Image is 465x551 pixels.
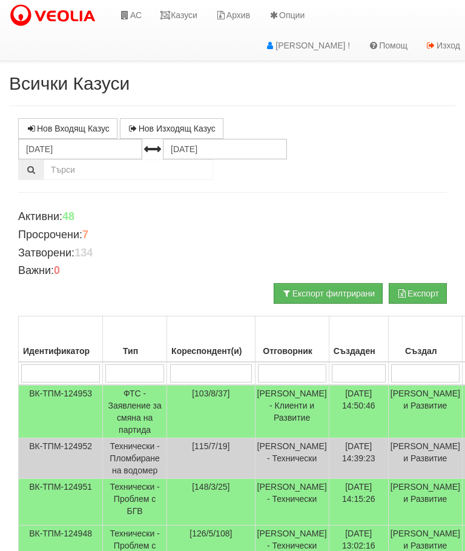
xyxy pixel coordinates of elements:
td: [PERSON_NAME] - Технически [255,438,329,479]
b: 0 [54,264,60,276]
span: [103/8/37] [192,389,229,398]
td: Технически - Проблем с БГВ [103,479,167,526]
span: [115/7/19] [192,441,229,451]
span: [126/5/108] [190,529,232,538]
a: Нов Изходящ Казус [120,118,223,139]
th: Идентификатор: No sort applied, activate to apply an ascending sort [19,316,103,362]
td: [PERSON_NAME] и Развитие [388,385,462,438]
h4: Активни: [18,211,447,223]
h4: Важни: [18,265,447,277]
b: 134 [74,247,93,259]
th: Създал: No sort applied, activate to apply an ascending sort [388,316,462,362]
span: [148/3/25] [192,482,229,492]
h4: Просрочени: [18,229,447,241]
td: [DATE] 14:39:23 [329,438,388,479]
td: ВК-ТПМ-124951 [19,479,103,526]
div: Създал [391,342,460,359]
td: [DATE] 14:15:26 [329,479,388,526]
div: Идентификатор [21,342,101,359]
button: Експорт филтрирани [274,283,383,304]
th: Отговорник: No sort applied, activate to apply an ascending sort [255,316,329,362]
td: [PERSON_NAME] - Клиенти и Развитие [255,385,329,438]
a: [PERSON_NAME] ! [256,30,359,61]
td: [PERSON_NAME] - Технически [255,479,329,526]
b: 48 [62,210,74,222]
div: Тип [105,342,165,359]
div: Отговорник [257,342,327,359]
td: Технически - Пломбиране на водомер [103,438,167,479]
td: [PERSON_NAME] и Развитие [388,438,462,479]
td: [PERSON_NAME] и Развитие [388,479,462,526]
td: ФТС - Заявление за смяна на партида [103,385,167,438]
a: Помощ [359,30,417,61]
th: Тип: No sort applied, activate to apply an ascending sort [103,316,167,362]
th: Създаден: No sort applied, activate to apply an ascending sort [329,316,388,362]
div: Създаден [331,342,386,359]
h4: Затворени: [18,247,447,259]
b: 7 [82,229,88,241]
td: ВК-ТПМ-124952 [19,438,103,479]
div: Кореспондент(и) [169,342,252,359]
a: Нов Входящ Казус [18,118,117,139]
td: [DATE] 14:50:46 [329,385,388,438]
img: VeoliaLogo.png [9,3,101,28]
button: Експорт [389,283,447,304]
input: Търсене по Идентификатор, Бл/Вх/Ап, Тип, Описание, Моб. Номер, Имейл, Файл, Коментар, [44,159,213,180]
th: Кореспондент(и): No sort applied, activate to apply an ascending sort [167,316,255,362]
td: ВК-ТПМ-124953 [19,385,103,438]
h2: Всички Казуси [9,73,456,93]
